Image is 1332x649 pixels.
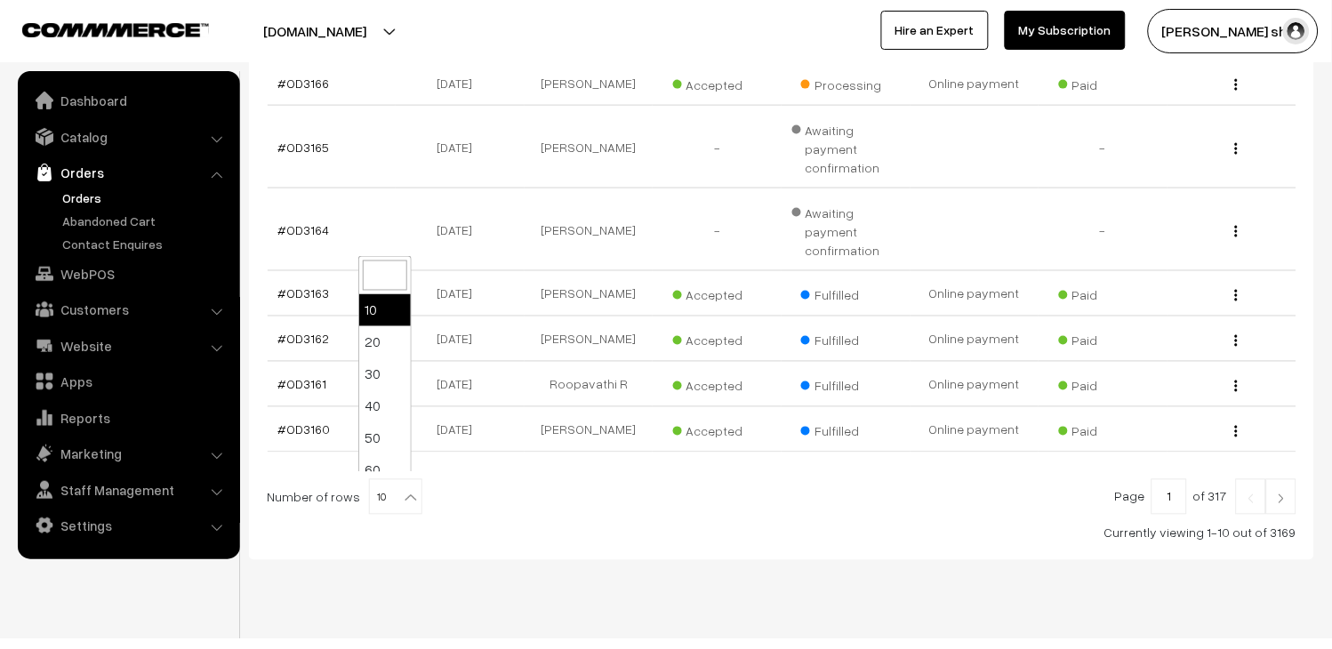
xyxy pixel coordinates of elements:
[1059,282,1148,305] span: Paid
[1005,11,1126,50] a: My Subscription
[278,332,330,347] a: #OD3162
[525,407,654,453] td: [PERSON_NAME]
[1059,71,1148,94] span: Paid
[396,271,525,316] td: [DATE]
[359,294,411,326] li: 10
[22,18,178,39] a: COMMMERCE
[22,121,234,153] a: Catalog
[22,293,234,325] a: Customers
[369,479,422,515] span: 10
[911,362,1039,407] td: Online payment
[1235,143,1238,155] img: Menu
[653,106,782,188] td: -
[1235,79,1238,91] img: Menu
[22,258,234,290] a: WebPOS
[792,199,900,260] span: Awaiting payment confirmation
[278,377,327,392] a: #OD3161
[1115,489,1145,504] span: Page
[396,106,525,188] td: [DATE]
[911,407,1039,453] td: Online payment
[792,116,900,177] span: Awaiting payment confirmation
[396,60,525,106] td: [DATE]
[801,71,890,94] span: Processing
[881,11,989,50] a: Hire an Expert
[1039,106,1168,188] td: -
[801,282,890,305] span: Fulfilled
[801,327,890,350] span: Fulfilled
[267,524,1296,542] div: Currently viewing 1-10 out of 3169
[1039,188,1168,271] td: -
[201,9,429,53] button: [DOMAIN_NAME]
[22,156,234,188] a: Orders
[525,106,654,188] td: [PERSON_NAME]
[801,373,890,396] span: Fulfilled
[911,316,1039,362] td: Online payment
[278,422,331,437] a: #OD3160
[278,286,330,301] a: #OD3163
[267,488,360,507] span: Number of rows
[278,76,330,91] a: #OD3166
[396,316,525,362] td: [DATE]
[673,282,762,305] span: Accepted
[58,212,234,230] a: Abandoned Cart
[1059,418,1148,441] span: Paid
[22,509,234,541] a: Settings
[359,326,411,358] li: 20
[359,454,411,486] li: 60
[525,60,654,106] td: [PERSON_NAME]
[22,365,234,397] a: Apps
[58,235,234,253] a: Contact Enquires
[1059,327,1148,350] span: Paid
[1283,18,1310,44] img: user
[525,362,654,407] td: Roopavathi R
[653,188,782,271] td: -
[1235,381,1238,392] img: Menu
[525,316,654,362] td: [PERSON_NAME]
[1243,493,1259,504] img: Left
[911,60,1039,106] td: Online payment
[22,330,234,362] a: Website
[22,84,234,116] a: Dashboard
[1235,226,1238,237] img: Menu
[359,358,411,390] li: 30
[1235,335,1238,347] img: Menu
[396,188,525,271] td: [DATE]
[1235,426,1238,437] img: Menu
[396,407,525,453] td: [DATE]
[525,188,654,271] td: [PERSON_NAME]
[673,373,762,396] span: Accepted
[359,422,411,454] li: 50
[673,71,762,94] span: Accepted
[359,390,411,422] li: 40
[673,327,762,350] span: Accepted
[278,140,330,155] a: #OD3165
[1273,493,1289,504] img: Right
[911,271,1039,316] td: Online payment
[22,437,234,469] a: Marketing
[278,222,330,237] a: #OD3164
[525,271,654,316] td: [PERSON_NAME]
[1235,290,1238,301] img: Menu
[1193,489,1227,504] span: of 317
[1148,9,1319,53] button: [PERSON_NAME] sha…
[673,418,762,441] span: Accepted
[22,23,209,36] img: COMMMERCE
[396,362,525,407] td: [DATE]
[1059,373,1148,396] span: Paid
[370,480,421,516] span: 10
[801,418,890,441] span: Fulfilled
[22,402,234,434] a: Reports
[22,474,234,506] a: Staff Management
[58,188,234,207] a: Orders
